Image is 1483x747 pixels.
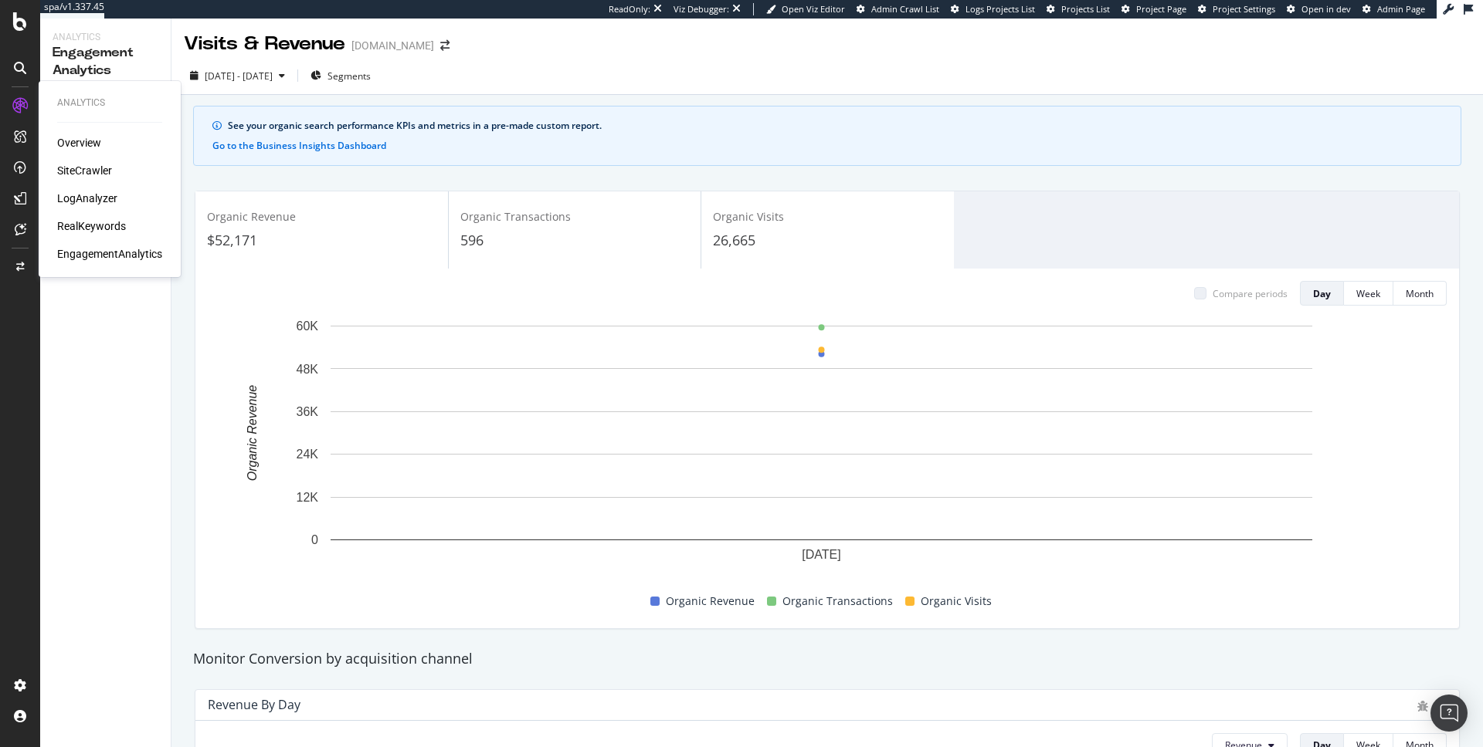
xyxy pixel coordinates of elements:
[327,69,371,83] span: Segments
[246,385,259,482] text: Organic Revenue
[1430,695,1468,732] div: Open Intercom Messenger
[674,3,729,15] div: Viz Debugger:
[1198,3,1275,15] a: Project Settings
[713,231,755,249] span: 26,665
[1287,3,1351,15] a: Open in dev
[184,63,291,88] button: [DATE] - [DATE]
[304,63,377,88] button: Segments
[782,592,893,610] span: Organic Transactions
[297,319,319,333] text: 60K
[1213,287,1288,300] div: Compare periods
[57,163,112,178] a: SiteCrawler
[1406,287,1434,300] div: Month
[53,31,158,44] div: Analytics
[185,649,1469,669] div: Monitor Conversion by acquisition channel
[440,40,450,51] div: arrow-right-arrow-left
[1122,3,1186,15] a: Project Page
[207,231,257,249] span: $52,171
[802,548,840,561] text: [DATE]
[228,119,1442,133] div: See your organic search performance KPIs and metrics in a pre-made custom report.
[297,448,319,461] text: 24K
[1300,281,1344,306] button: Day
[666,592,755,610] span: Organic Revenue
[53,44,158,79] div: Engagement Analytics
[1356,287,1380,300] div: Week
[297,405,319,418] text: 36K
[1136,3,1186,15] span: Project Page
[207,209,296,224] span: Organic Revenue
[1344,281,1393,306] button: Week
[57,191,117,206] a: LogAnalyzer
[609,3,650,15] div: ReadOnly:
[782,3,845,15] span: Open Viz Editor
[1047,3,1110,15] a: Projects List
[1393,281,1447,306] button: Month
[460,231,484,249] span: 596
[1363,3,1425,15] a: Admin Page
[1417,701,1428,712] div: bug
[208,318,1435,586] svg: A chart.
[1213,3,1275,15] span: Project Settings
[57,218,126,234] a: RealKeywords
[871,3,939,15] span: Admin Crawl List
[184,31,345,57] div: Visits & Revenue
[766,3,845,15] a: Open Viz Editor
[857,3,939,15] a: Admin Crawl List
[205,69,273,83] span: [DATE] - [DATE]
[57,96,162,110] div: Analytics
[208,697,300,712] div: Revenue by Day
[1377,3,1425,15] span: Admin Page
[951,3,1035,15] a: Logs Projects List
[921,592,992,610] span: Organic Visits
[297,363,319,376] text: 48K
[351,38,434,53] div: [DOMAIN_NAME]
[1301,3,1351,15] span: Open in dev
[311,533,318,546] text: 0
[713,209,784,224] span: Organic Visits
[297,491,319,504] text: 12K
[193,106,1461,166] div: info banner
[57,246,162,262] a: EngagementAnalytics
[57,135,101,150] a: Overview
[1313,287,1331,300] div: Day
[965,3,1035,15] span: Logs Projects List
[1061,3,1110,15] span: Projects List
[460,209,571,224] span: Organic Transactions
[212,139,386,153] button: Go to the Business Insights Dashboard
